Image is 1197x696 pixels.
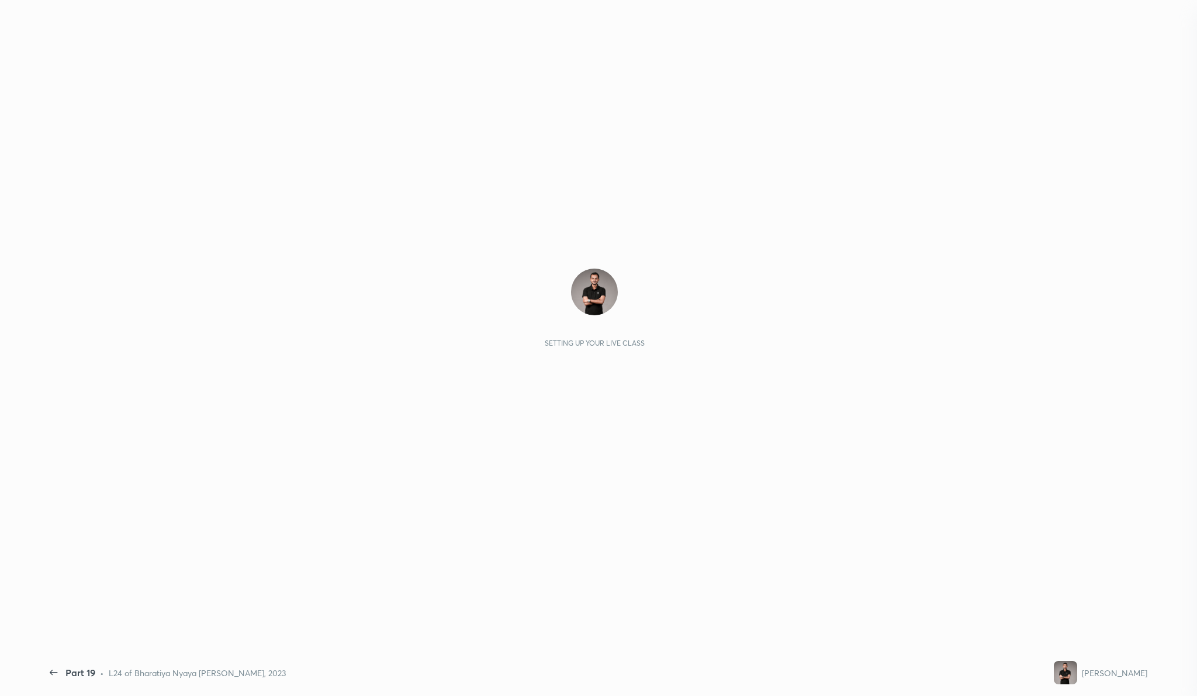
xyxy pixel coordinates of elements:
[100,667,104,679] div: •
[571,269,618,315] img: 9f6949702e7c485d94fd61f2cce3248e.jpg
[1054,661,1077,684] img: 9f6949702e7c485d94fd61f2cce3248e.jpg
[109,667,286,679] div: L24 of Bharatiya Nyaya [PERSON_NAME], 2023
[1082,667,1147,679] div: [PERSON_NAME]
[65,666,95,680] div: Part 19
[545,339,645,347] div: Setting up your live class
